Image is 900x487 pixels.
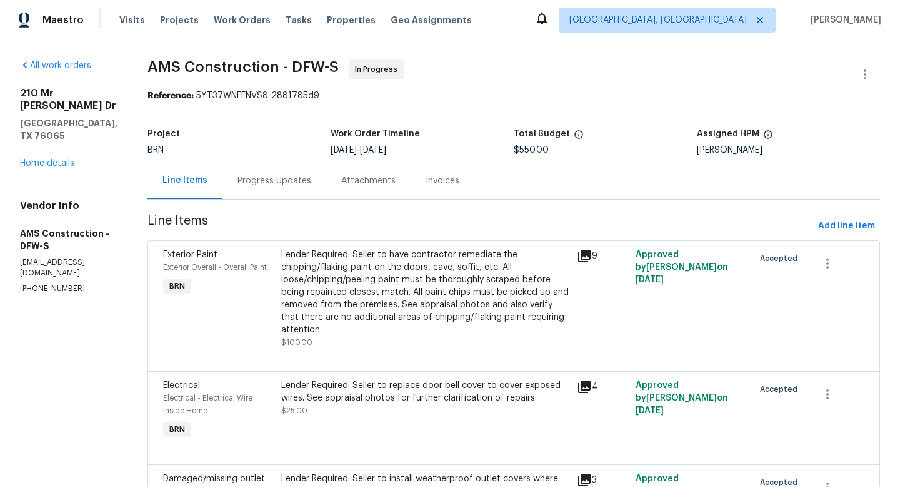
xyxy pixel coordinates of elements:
span: BRN [164,280,190,292]
span: BRN [147,146,164,155]
span: Exterior Overall - Overall Paint [163,264,267,271]
h5: Assigned HPM [697,130,759,138]
span: Geo Assignments [391,14,472,26]
span: Electrical [163,381,200,390]
span: $25.00 [281,407,307,414]
span: Projects [160,14,199,26]
h5: Total Budget [514,130,570,138]
span: In Progress [355,63,402,76]
h5: Work Order Timeline [331,130,420,138]
h5: AMS Construction - DFW-S [20,227,117,252]
span: Visits [119,14,145,26]
div: Attachments [341,175,396,187]
span: Accepted [760,252,802,265]
div: Progress Updates [237,175,311,187]
span: [PERSON_NAME] [806,14,881,26]
button: Add line item [813,215,880,238]
span: [DATE] [636,275,664,284]
p: [EMAIL_ADDRESS][DOMAIN_NAME] [20,257,117,279]
h2: 210 Mr [PERSON_NAME] Dr [20,87,117,112]
span: AMS Construction - DFW-S [147,59,339,74]
span: Add line item [818,218,875,234]
span: $100.00 [281,339,312,346]
div: [PERSON_NAME] [697,146,880,155]
span: Electrical - Electrical Wire Inside Home [163,394,252,414]
b: Reference: [147,91,194,100]
h4: Vendor Info [20,200,117,212]
div: 4 [577,379,628,394]
span: [DATE] [636,406,664,415]
span: $550.00 [514,146,549,155]
span: - [331,146,386,155]
div: Lender Required: Seller to have contractor remediate the chipping/flaking paint on the doors, eav... [281,249,569,336]
span: Maestro [42,14,84,26]
span: Accepted [760,383,802,396]
span: Damaged/missing outlet [163,474,265,483]
span: Tasks [286,16,312,24]
span: BRN [164,423,190,436]
div: Lender Required: Seller to replace door bell cover to cover exposed wires. See appraisal photos f... [281,379,569,404]
span: [DATE] [331,146,357,155]
a: Home details [20,159,74,168]
div: 5YT37WNFFNVS8-2881785d9 [147,90,880,102]
span: The hpm assigned to this work order. [763,130,773,146]
div: Line Items [162,174,207,187]
span: Approved by [PERSON_NAME] on [636,381,728,415]
div: 9 [577,249,628,264]
span: [DATE] [360,146,386,155]
h5: [GEOGRAPHIC_DATA], TX 76065 [20,117,117,142]
span: Work Orders [214,14,271,26]
span: Approved by [PERSON_NAME] on [636,250,728,284]
div: Invoices [426,175,459,187]
a: All work orders [20,61,91,70]
p: [PHONE_NUMBER] [20,284,117,294]
span: Exterior Paint [163,250,217,259]
h5: Project [147,130,180,138]
span: Line Items [147,215,813,238]
span: [GEOGRAPHIC_DATA], [GEOGRAPHIC_DATA] [569,14,747,26]
span: The total cost of line items that have been proposed by Opendoor. This sum includes line items th... [574,130,584,146]
span: Properties [327,14,376,26]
